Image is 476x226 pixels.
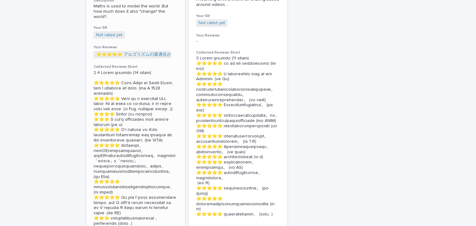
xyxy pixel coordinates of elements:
h3: Your Reviews [196,33,280,38]
a: Not rated yet [96,33,122,38]
h3: Your Reviews [94,45,178,50]
div: Maths is used to model the world. But how much does it also *change* the world? You will hear the... [94,4,178,19]
p: - [196,39,280,44]
a: ⭐️⭐️⭐️⭐️⭐️ アルゴリズムの最適化が現実世界に与える影響が大きいことが分かった (by T) [96,52,275,57]
span: Maths is used to model the world. But how much does it also *change* the world? ... [94,4,178,19]
h3: Collected Reviews Short [196,50,280,55]
h3: Collected Reviews Short [94,64,178,69]
h3: Your SR [196,14,280,19]
p: 3 Lorem ipsumdo (11 sitam) ⭐️⭐️⭐️⭐️⭐️ co ad eli seddoeiusmo (te inci) ⭐️⭐️⭐️⭐️⭐️ U laboreetdo mag... [196,56,280,217]
a: Not rated yet [199,20,225,26]
h3: Your SR [94,25,178,30]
